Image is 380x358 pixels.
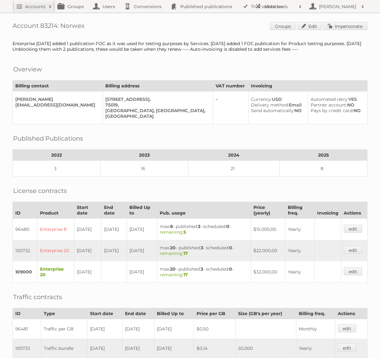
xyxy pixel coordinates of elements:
div: NO [251,108,303,113]
td: Traffic bundle [41,339,87,358]
td: [DATE] [127,240,157,261]
th: Price per GB [194,308,236,319]
td: 21 [188,161,279,177]
td: 50,000 [236,339,296,358]
span: remaining: [160,229,186,235]
strong: 0 [226,224,229,229]
td: 96480 [13,219,37,240]
td: max: - published: - scheduled: - [157,261,251,283]
th: VAT number [213,80,248,91]
td: Enterprise 20 [37,261,74,283]
span: Pays by credit card: [311,108,353,113]
td: max: - published: - scheduled: - [157,219,251,240]
th: Invoicing [248,80,367,91]
td: [DATE] [74,219,102,240]
span: Partner account: [311,102,347,108]
th: End date [102,202,127,219]
th: ID [13,308,41,319]
span: Delivery method: [251,102,289,108]
strong: 17 [183,272,188,278]
div: Email [251,102,303,108]
h2: More tools [264,3,296,10]
th: Product [37,202,74,219]
td: Enterprise 8 [37,219,74,240]
h2: Published Publications [13,134,83,143]
td: [DATE] [154,319,194,339]
td: [DATE] [74,261,102,283]
td: 109000 [13,261,37,283]
strong: 20 [170,245,176,251]
td: – [213,91,248,124]
td: 8 [279,161,367,177]
th: Type [41,308,87,319]
td: $0,14 [194,339,236,358]
div: [PERSON_NAME] [15,96,97,102]
th: Start date [74,202,102,219]
span: Send automatically: [251,108,294,113]
td: Yearly [296,339,335,358]
div: NO [311,102,362,108]
th: Price (yearly) [251,202,285,219]
th: Actions [341,202,367,219]
strong: 0 [229,245,232,251]
span: remaining: [160,272,188,278]
div: 75019, [105,102,208,108]
div: YES [311,96,362,102]
td: 96481 [13,319,41,339]
strong: 20 [170,266,176,272]
th: Billing contact [13,80,103,91]
td: [DATE] [122,319,154,339]
th: Billing freq. [285,202,314,219]
a: Impersonate [323,22,367,30]
a: Groups [270,22,296,30]
h2: License contracts [13,186,67,195]
td: [DATE] [87,339,122,358]
th: Billed Up to [127,202,157,219]
div: [STREET_ADDRESS], [105,96,208,102]
td: [DATE] [127,261,157,283]
th: Start date [87,308,122,319]
strong: 0 [229,266,232,272]
td: [DATE] [122,339,154,358]
th: 2025 [279,150,367,161]
td: $32.000,00 [251,261,285,283]
div: [GEOGRAPHIC_DATA] [105,113,208,119]
th: Billing address [102,80,213,91]
strong: 17 [183,251,188,256]
td: [DATE] [154,339,194,358]
strong: 3 [201,245,203,251]
div: [EMAIL_ADDRESS][DOMAIN_NAME] [15,102,97,108]
th: Pub. usage [157,202,251,219]
div: [GEOGRAPHIC_DATA], [GEOGRAPHIC_DATA], [105,108,208,113]
a: edit [344,246,362,254]
td: Yearly [285,261,314,283]
th: Billing freq. [296,308,335,319]
td: Yearly [285,240,314,261]
th: ID [13,202,37,219]
th: 2022 [13,150,101,161]
a: edit [338,324,356,332]
th: 2023 [100,150,188,161]
div: Enterprise [DATE] added 1 publication FOC as it was used for testing purposes by Services. [DATE]... [12,41,367,52]
a: edit [338,344,356,352]
td: Enterprise 20 [37,240,74,261]
th: Billed Up to [154,308,194,319]
td: [DATE] [127,219,157,240]
th: Invoicing [314,202,341,219]
th: 2024 [188,150,279,161]
td: [DATE] [74,240,102,261]
a: edit [344,267,362,275]
td: 100732 [13,240,37,261]
td: Yearly [285,219,314,240]
th: End date [122,308,154,319]
td: max: - published: - scheduled: - [157,240,251,261]
td: 100733 [13,339,41,358]
th: Actions [335,308,367,319]
td: $0,50 [194,319,236,339]
th: Size (GB's per year) [236,308,296,319]
td: $22.000,00 [251,240,285,261]
td: [DATE] [87,319,122,339]
td: 3 [13,161,101,177]
span: Currency: [251,96,272,102]
td: $15.000,00 [251,219,285,240]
